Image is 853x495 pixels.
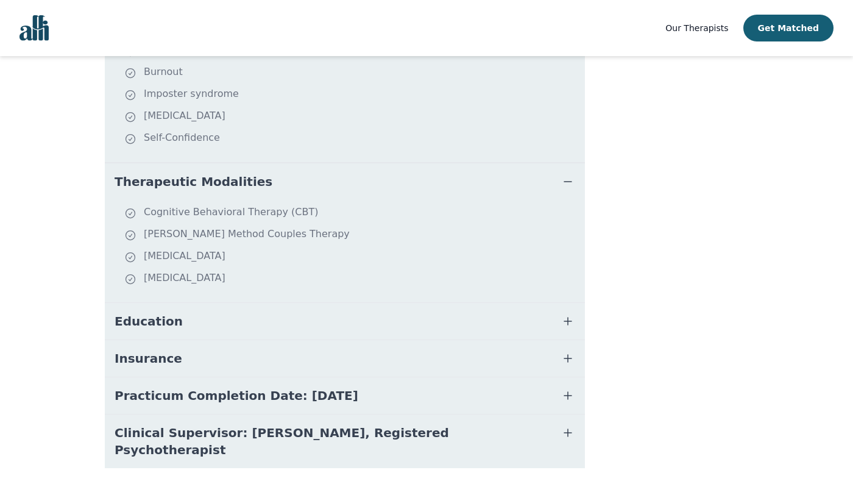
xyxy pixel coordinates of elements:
[665,23,728,33] span: Our Therapists
[124,227,580,244] li: [PERSON_NAME] Method Couples Therapy
[124,271,580,288] li: [MEDICAL_DATA]
[105,303,585,340] button: Education
[19,15,49,41] img: alli logo
[115,313,183,330] span: Education
[105,163,585,200] button: Therapeutic Modalities
[124,87,580,104] li: Imposter syndrome
[105,377,585,414] button: Practicum Completion Date: [DATE]
[115,173,272,190] span: Therapeutic Modalities
[115,387,358,404] span: Practicum Completion Date: [DATE]
[665,21,728,35] a: Our Therapists
[105,415,585,468] button: Clinical Supervisor: [PERSON_NAME], Registered Psychotherapist
[743,15,834,41] button: Get Matched
[124,249,580,266] li: [MEDICAL_DATA]
[124,109,580,126] li: [MEDICAL_DATA]
[115,350,182,367] span: Insurance
[124,130,580,148] li: Self-Confidence
[105,340,585,377] button: Insurance
[124,205,580,222] li: Cognitive Behavioral Therapy (CBT)
[115,424,546,458] span: Clinical Supervisor: [PERSON_NAME], Registered Psychotherapist
[124,65,580,82] li: Burnout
